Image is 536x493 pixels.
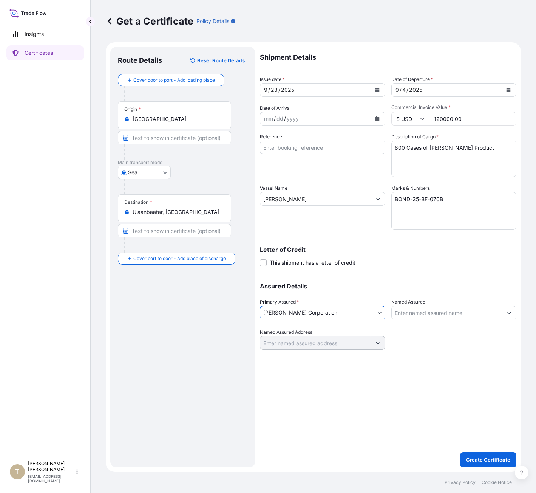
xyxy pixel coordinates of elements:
a: Certificates [6,45,84,60]
span: T [15,468,20,476]
div: / [268,85,270,95]
button: Show suggestions [371,336,385,350]
p: [PERSON_NAME] [PERSON_NAME] [28,460,75,473]
p: Get a Certificate [106,15,193,27]
button: Cover port to door - Add place of discharge [118,253,235,265]
p: Shipment Details [260,47,516,68]
div: month, [263,85,268,95]
div: / [406,85,408,95]
p: Create Certificate [466,456,510,464]
div: month, [395,85,400,95]
span: Cover door to port - Add loading place [133,76,215,84]
span: [PERSON_NAME] Corporation [263,309,337,316]
input: Enter booking reference [260,141,385,154]
button: Select transport [118,166,171,179]
input: Text to appear on certificate [118,131,231,144]
button: Create Certificate [460,452,516,467]
p: Letter of Credit [260,246,516,253]
span: Sea [128,169,137,176]
label: Vessel Name [260,184,287,192]
button: Calendar [371,113,383,125]
a: Insights [6,26,84,42]
div: day, [276,114,284,123]
input: Text to appear on certificate [118,224,231,237]
input: Assured Name [392,306,503,319]
input: Named Assured Address [260,336,371,350]
span: Date of Departure [391,76,433,83]
label: Named Assured Address [260,329,312,336]
button: Show suggestions [371,192,385,206]
button: Calendar [502,84,514,96]
button: Cover door to port - Add loading place [118,74,224,86]
p: Route Details [118,56,162,65]
button: Calendar [371,84,383,96]
p: Reset Route Details [197,57,245,64]
div: / [400,85,402,95]
input: Enter amount [429,112,517,126]
div: month, [263,114,274,123]
span: Cover port to door - Add place of discharge [133,255,226,262]
div: Origin [124,106,141,112]
button: Show suggestions [502,306,516,319]
div: / [284,114,286,123]
input: Type to search vessel name or IMO [260,192,371,206]
div: / [274,114,276,123]
label: Reference [260,133,282,141]
div: day, [270,85,278,95]
span: This shipment has a letter of credit [270,259,355,267]
div: year, [280,85,295,95]
button: Reset Route Details [187,54,248,67]
input: Origin [133,115,222,123]
p: Certificates [25,49,53,57]
span: Issue date [260,76,284,83]
label: Marks & Numbers [391,184,430,192]
button: [PERSON_NAME] Corporation [260,306,385,319]
div: year, [286,114,300,123]
div: day, [402,85,406,95]
p: Main transport mode [118,160,248,166]
p: Policy Details [196,17,229,25]
p: [EMAIL_ADDRESS][DOMAIN_NAME] [28,474,75,483]
p: Insights [25,30,44,38]
p: Assured Details [260,283,516,289]
input: Destination [133,208,222,216]
a: Privacy Policy [445,479,476,485]
label: Description of Cargo [391,133,439,141]
div: Destination [124,199,152,205]
div: / [278,85,280,95]
span: Date of Arrival [260,104,291,112]
label: Named Assured [391,298,425,306]
div: year, [408,85,423,95]
span: Primary Assured [260,298,299,306]
a: Cookie Notice [482,479,512,485]
span: Commercial Invoice Value [391,104,517,110]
